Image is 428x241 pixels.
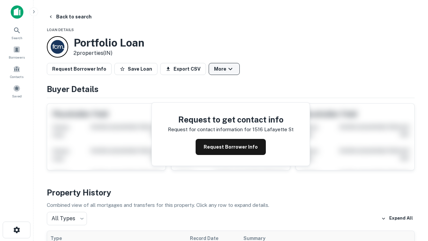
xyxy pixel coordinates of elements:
a: Saved [2,82,31,100]
button: More [209,63,240,75]
h4: Property History [47,186,415,198]
h3: Portfolio Loan [74,36,144,49]
span: Borrowers [9,55,25,60]
span: Saved [12,93,22,99]
button: Back to search [45,11,94,23]
p: 1516 lafayette st [252,126,294,134]
h4: Buyer Details [47,83,415,95]
button: Expand All [380,214,415,224]
iframe: Chat Widget [395,187,428,220]
span: Loan Details [47,28,74,32]
h4: Request to get contact info [168,113,294,126]
p: Combined view of all mortgages and transfers for this property. Click any row to expand details. [47,201,415,209]
a: Borrowers [2,43,31,61]
span: Search [11,35,22,41]
button: Request Borrower Info [47,63,112,75]
button: Export CSV [160,63,206,75]
button: Save Loan [114,63,157,75]
div: All Types [47,212,87,225]
span: Contacts [10,74,23,79]
a: Search [2,24,31,42]
p: 2 properties (IN) [74,49,144,57]
img: capitalize-icon.png [11,5,23,19]
p: Request for contact information for [168,126,251,134]
a: Contacts [2,63,31,81]
button: Request Borrower Info [196,139,266,155]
